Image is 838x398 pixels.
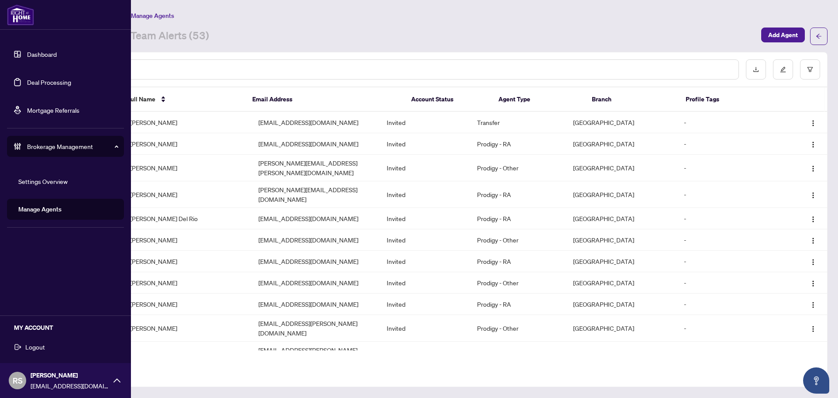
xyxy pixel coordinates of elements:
td: - [677,315,786,342]
td: Invited [380,272,470,294]
td: Invited [380,208,470,229]
td: Prodigy - RA [470,342,567,368]
span: RS [13,374,23,387]
td: Invited [380,181,470,208]
td: [EMAIL_ADDRESS][PERSON_NAME][DOMAIN_NAME] [251,315,380,342]
td: [EMAIL_ADDRESS][DOMAIN_NAME] [251,208,380,229]
th: Email Address [245,87,404,112]
a: Manage Agents [18,205,62,213]
img: logo [7,4,34,25]
td: [PERSON_NAME] [123,294,251,315]
td: Prodigy - Other [470,315,567,342]
td: [GEOGRAPHIC_DATA] [566,181,677,208]
td: - [677,251,786,272]
button: Logout [7,339,124,354]
img: Logo [810,120,817,127]
td: [PERSON_NAME][EMAIL_ADDRESS][PERSON_NAME][DOMAIN_NAME] [251,155,380,181]
span: Logout [25,340,45,354]
td: - [677,342,786,368]
td: Prodigy - Other [470,155,567,181]
td: [PERSON_NAME] [123,155,251,181]
td: [EMAIL_ADDRESS][DOMAIN_NAME] [251,133,380,155]
td: Prodigy - Other [470,272,567,294]
td: [PERSON_NAME] [123,251,251,272]
button: Logo [806,348,820,362]
td: [PERSON_NAME][EMAIL_ADDRESS][DOMAIN_NAME] [251,181,380,208]
button: filter [800,59,820,80]
td: Invited [380,251,470,272]
td: Prodigy - RA [470,133,567,155]
a: Settings Overview [18,177,68,185]
td: - [677,155,786,181]
button: download [746,59,766,80]
img: Logo [810,237,817,244]
a: Mortgage Referrals [27,106,79,114]
td: [GEOGRAPHIC_DATA] [566,294,677,315]
td: [PERSON_NAME] [123,133,251,155]
td: [PERSON_NAME] [123,272,251,294]
td: Prodigy - Other [470,229,567,251]
button: Add Agent [761,28,805,42]
td: - [677,229,786,251]
td: [PERSON_NAME] [123,315,251,342]
span: filter [807,66,813,73]
td: [PERSON_NAME] [123,342,251,368]
img: Logo [810,192,817,199]
th: Full Name [120,87,245,112]
span: Manage Agents [131,12,174,20]
td: [GEOGRAPHIC_DATA] [566,112,677,133]
button: Logo [806,233,820,247]
td: Barrie [566,342,677,368]
span: Add Agent [768,28,798,42]
td: [GEOGRAPHIC_DATA] [566,155,677,181]
button: edit [773,59,793,80]
th: Profile Tags [679,87,785,112]
img: Logo [810,165,817,172]
td: [PERSON_NAME] [123,181,251,208]
td: [EMAIL_ADDRESS][DOMAIN_NAME] [251,112,380,133]
td: [GEOGRAPHIC_DATA] [566,229,677,251]
span: arrow-left [816,33,822,39]
img: Logo [810,216,817,223]
td: [EMAIL_ADDRESS][PERSON_NAME][DOMAIN_NAME] [251,342,380,368]
img: Logo [810,280,817,287]
td: Prodigy - RA [470,181,567,208]
th: Account Status [404,87,491,112]
button: Logo [806,115,820,129]
td: Invited [380,133,470,155]
button: Logo [806,211,820,225]
a: Team Alerts (53) [131,28,209,44]
h5: MY ACCOUNT [14,323,124,332]
img: Logo [810,141,817,148]
td: Invited [380,155,470,181]
td: - [677,294,786,315]
a: Dashboard [27,50,57,58]
img: Logo [810,259,817,266]
span: edit [780,66,786,73]
th: Agent Type [491,87,585,112]
td: [PERSON_NAME] [123,112,251,133]
button: Logo [806,297,820,311]
td: Invited [380,229,470,251]
span: download [753,66,759,73]
button: Logo [806,161,820,175]
td: Transfer [470,112,567,133]
td: - [677,112,786,133]
img: Logo [810,301,817,308]
td: Invited [380,112,470,133]
td: [GEOGRAPHIC_DATA] [566,272,677,294]
td: Prodigy - RA [470,294,567,315]
td: - [677,181,786,208]
td: [EMAIL_ADDRESS][DOMAIN_NAME] [251,251,380,272]
a: Deal Processing [27,78,71,86]
td: [EMAIL_ADDRESS][DOMAIN_NAME] [251,294,380,315]
button: Logo [806,137,820,151]
span: [PERSON_NAME] [31,370,109,380]
button: Logo [806,321,820,335]
td: - [677,208,786,229]
th: Branch [585,87,678,112]
button: Logo [806,187,820,201]
span: Brokerage Management [27,142,118,151]
td: [EMAIL_ADDRESS][DOMAIN_NAME] [251,229,380,251]
td: Prodigy - RA [470,208,567,229]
